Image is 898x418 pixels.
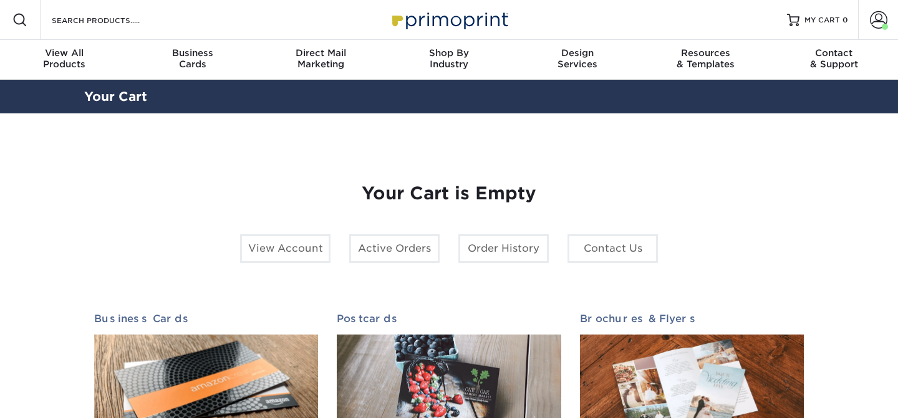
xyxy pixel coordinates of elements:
img: Primoprint [387,6,511,33]
div: & Support [770,47,898,70]
div: Services [513,47,642,70]
a: View Account [240,234,331,263]
a: Contact& Support [770,40,898,80]
span: Direct Mail [256,47,385,59]
div: & Templates [642,47,770,70]
a: Direct MailMarketing [256,40,385,80]
span: Contact [770,47,898,59]
div: Cards [128,47,257,70]
a: Shop ByIndustry [385,40,513,80]
a: BusinessCards [128,40,257,80]
h1: Your Cart is Empty [94,183,804,204]
a: Resources& Templates [642,40,770,80]
span: Business [128,47,257,59]
h2: Postcards [337,313,561,325]
span: MY CART [804,15,840,26]
span: Design [513,47,642,59]
a: Active Orders [349,234,440,263]
span: Resources [642,47,770,59]
input: SEARCH PRODUCTS..... [51,12,172,27]
h2: Business Cards [94,313,318,325]
a: Contact Us [567,234,658,263]
span: 0 [842,16,848,24]
a: Your Cart [84,89,147,104]
a: DesignServices [513,40,642,80]
h2: Brochures & Flyers [580,313,804,325]
div: Marketing [256,47,385,70]
span: Shop By [385,47,513,59]
div: Industry [385,47,513,70]
a: Order History [458,234,549,263]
